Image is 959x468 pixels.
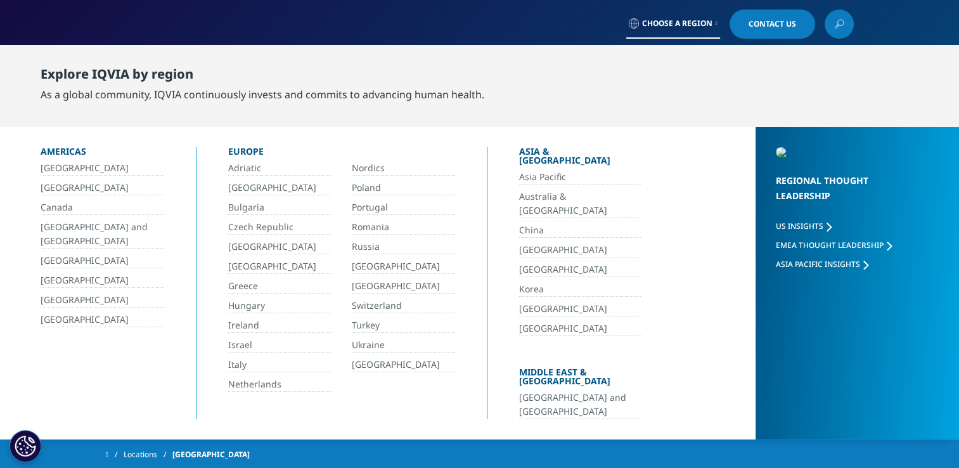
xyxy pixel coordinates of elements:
a: Netherlands [228,377,331,392]
a: [GEOGRAPHIC_DATA] [41,293,164,308]
a: Greece [228,279,331,294]
a: [GEOGRAPHIC_DATA] [352,358,455,372]
a: China [519,223,641,238]
a: Romania [352,220,455,235]
a: [GEOGRAPHIC_DATA] [519,243,641,257]
div: Americas [41,147,164,161]
a: [GEOGRAPHIC_DATA] [41,161,164,176]
a: Switzerland [352,299,455,313]
span: US Insights [776,221,823,231]
a: Bulgaria [228,200,331,215]
div: Regional Thought Leadership [776,173,909,219]
a: Contact Us [730,10,815,39]
a: Asia Pacific [519,170,641,185]
a: Turkey [352,318,455,333]
button: Configuración de cookies [10,430,41,462]
a: Poland [352,181,455,195]
a: [GEOGRAPHIC_DATA] [41,313,164,327]
a: Russia [352,240,455,254]
a: Ireland [228,318,331,333]
div: Explore IQVIA by region [41,67,484,87]
a: Portugal [352,200,455,215]
a: [GEOGRAPHIC_DATA] [228,240,331,254]
a: [GEOGRAPHIC_DATA] and [GEOGRAPHIC_DATA] [519,391,641,419]
a: [GEOGRAPHIC_DATA] [228,259,331,274]
a: Asia Pacific Insights [776,259,868,270]
a: [GEOGRAPHIC_DATA] [352,279,455,294]
a: Israel [228,338,331,353]
a: Nordics [352,161,455,176]
span: Contact Us [749,20,796,28]
a: [GEOGRAPHIC_DATA] [519,302,641,316]
div: Europe [228,147,455,161]
div: As a global community, IQVIA continuously invests and commits to advancing human health. [41,87,484,102]
a: [GEOGRAPHIC_DATA] [352,259,455,274]
a: Locations [124,443,172,466]
a: Korea [519,282,641,297]
a: Adriatic [228,161,331,176]
a: Canada [41,200,164,215]
span: [GEOGRAPHIC_DATA] [172,443,250,466]
img: 2093_analyzing-data-using-big-screen-display-and-laptop.png [776,147,909,157]
span: EMEA Thought Leadership [776,240,884,250]
a: [GEOGRAPHIC_DATA] and [GEOGRAPHIC_DATA] [41,220,164,249]
div: Asia & [GEOGRAPHIC_DATA] [519,147,641,170]
a: Hungary [228,299,331,313]
span: Asia Pacific Insights [776,259,860,270]
a: [GEOGRAPHIC_DATA] [519,263,641,277]
a: [GEOGRAPHIC_DATA] [41,181,164,195]
a: [GEOGRAPHIC_DATA] [228,181,331,195]
a: [GEOGRAPHIC_DATA] [519,322,641,336]
span: Choose a Region [642,18,712,29]
a: US Insights [776,221,832,231]
a: [GEOGRAPHIC_DATA] [41,273,164,288]
a: EMEA Thought Leadership [776,240,892,250]
a: Czech Republic [228,220,331,235]
a: Ukraine [352,338,455,353]
a: [GEOGRAPHIC_DATA] [41,254,164,268]
a: Australia & [GEOGRAPHIC_DATA] [519,190,641,218]
div: Middle East & [GEOGRAPHIC_DATA] [519,368,641,391]
nav: Primary [212,44,854,104]
a: Italy [228,358,331,372]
